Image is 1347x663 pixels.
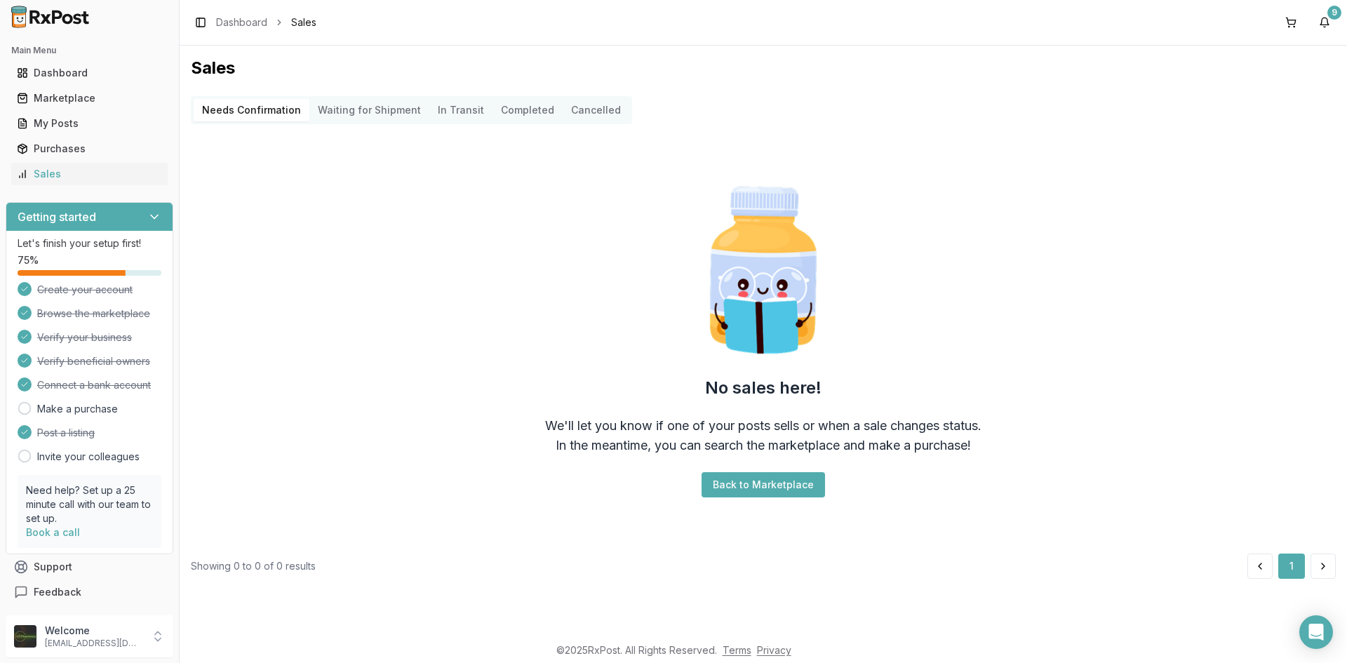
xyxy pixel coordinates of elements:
button: Cancelled [563,99,629,121]
a: Marketplace [11,86,168,111]
p: [EMAIL_ADDRESS][DOMAIN_NAME] [45,638,142,649]
a: Book a call [26,526,80,538]
a: Privacy [757,644,791,656]
button: In Transit [429,99,492,121]
nav: breadcrumb [216,15,316,29]
div: Sales [17,167,162,181]
button: Completed [492,99,563,121]
a: Make a purchase [37,402,118,416]
button: My Posts [6,112,173,135]
button: Waiting for Shipment [309,99,429,121]
p: Let's finish your setup first! [18,236,161,250]
a: Invite your colleagues [37,450,140,464]
p: Need help? Set up a 25 minute call with our team to set up. [26,483,153,525]
button: Purchases [6,138,173,160]
a: Dashboard [216,15,267,29]
button: Support [6,554,173,580]
button: Back to Marketplace [702,472,825,497]
span: Verify beneficial owners [37,354,150,368]
div: Purchases [17,142,162,156]
a: Purchases [11,136,168,161]
img: RxPost Logo [6,6,95,28]
a: Terms [723,644,751,656]
div: In the meantime, you can search the marketplace and make a purchase! [556,436,971,455]
h2: Main Menu [11,45,168,56]
img: Smart Pill Bottle [673,180,853,360]
a: Dashboard [11,60,168,86]
span: Connect a bank account [37,378,151,392]
button: Marketplace [6,87,173,109]
div: 9 [1327,6,1341,20]
h2: No sales here! [705,377,822,399]
button: Sales [6,163,173,185]
span: Sales [291,15,316,29]
button: Dashboard [6,62,173,84]
button: Needs Confirmation [194,99,309,121]
div: My Posts [17,116,162,130]
span: Feedback [34,585,81,599]
div: Marketplace [17,91,162,105]
a: My Posts [11,111,168,136]
button: 1 [1278,554,1305,579]
h3: Getting started [18,208,96,225]
button: Feedback [6,580,173,605]
div: Open Intercom Messenger [1299,615,1333,649]
h1: Sales [191,57,1336,79]
span: 75 % [18,253,39,267]
p: Welcome [45,624,142,638]
img: User avatar [14,625,36,648]
div: We'll let you know if one of your posts sells or when a sale changes status. [545,416,981,436]
span: Post a listing [37,426,95,440]
span: Create your account [37,283,133,297]
div: Dashboard [17,66,162,80]
button: 9 [1313,11,1336,34]
a: Sales [11,161,168,187]
span: Browse the marketplace [37,307,150,321]
span: Verify your business [37,330,132,344]
div: Showing 0 to 0 of 0 results [191,559,316,573]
